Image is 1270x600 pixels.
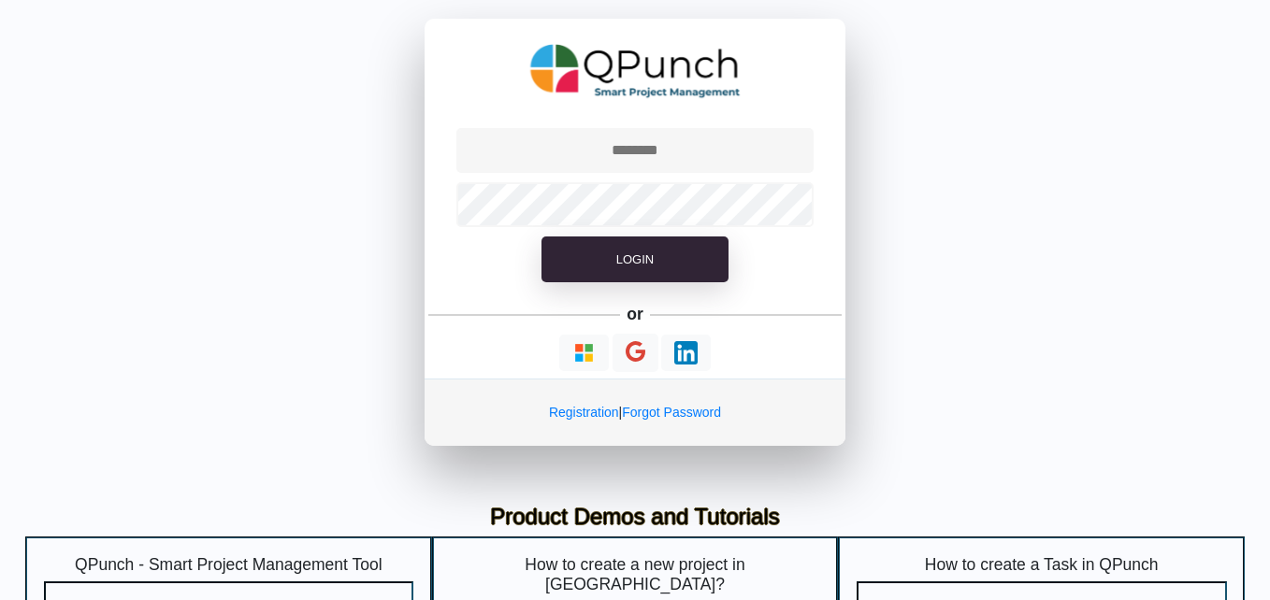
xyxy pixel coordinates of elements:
button: Continue With Microsoft Azure [559,335,609,371]
h3: Product Demos and Tutorials [39,504,1231,531]
button: Continue With Google [613,334,658,372]
img: QPunch [530,37,741,105]
button: Continue With LinkedIn [661,335,711,371]
div: | [425,379,845,446]
h5: or [624,301,647,327]
button: Login [541,236,729,283]
h5: How to create a Task in QPunch [857,555,1227,575]
img: Loading... [572,341,596,364]
span: Login [616,252,654,266]
a: Forgot Password [622,405,721,420]
h5: How to create a new project in [GEOGRAPHIC_DATA]? [450,555,820,594]
img: Loading... [674,341,698,364]
h5: QPunch - Smart Project Management Tool [44,555,414,575]
a: Registration [549,405,619,420]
